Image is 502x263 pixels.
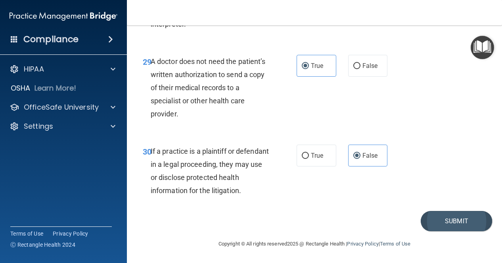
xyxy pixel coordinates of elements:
a: Privacy Policy [53,230,88,238]
p: Settings [24,122,53,131]
button: Submit [421,211,492,231]
span: 29 [143,57,151,67]
h4: Compliance [23,34,79,45]
span: True [311,62,323,70]
a: HIPAA [10,64,115,74]
button: Open Resource Center [471,36,494,59]
a: Terms of Use [380,241,410,247]
span: False [362,152,378,159]
span: If a practice is a plaintiff or defendant in a legal proceeding, they may use or disclose protect... [151,147,269,195]
span: 30 [143,147,151,157]
a: Terms of Use [10,230,43,238]
a: Settings [10,122,115,131]
span: A doctor does not need the patient’s written authorization to send a copy of their medical record... [151,57,266,118]
input: True [302,153,309,159]
p: Learn More! [34,83,77,93]
div: Copyright © All rights reserved 2025 @ Rectangle Health | | [170,231,459,257]
span: False [362,62,378,70]
input: False [353,153,360,159]
a: Privacy Policy [347,241,378,247]
input: False [353,63,360,69]
span: True [311,152,323,159]
input: True [302,63,309,69]
img: PMB logo [10,8,117,24]
p: OfficeSafe University [24,102,99,112]
p: OSHA [11,83,31,93]
p: HIPAA [24,64,44,74]
span: Ⓒ Rectangle Health 2024 [10,241,75,249]
a: OfficeSafe University [10,102,115,112]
